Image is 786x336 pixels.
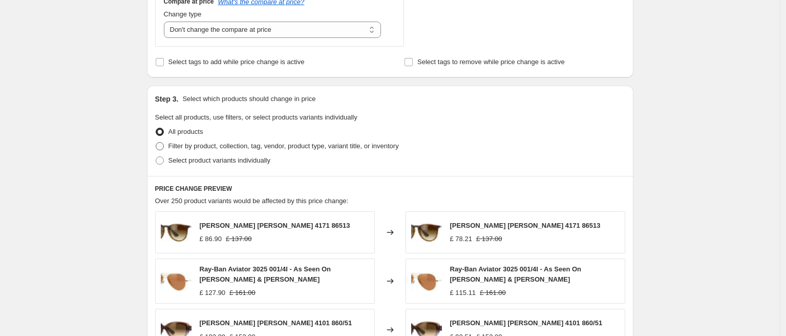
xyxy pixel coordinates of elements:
span: All products [168,128,203,135]
span: £ 137.00 [226,235,252,243]
span: [PERSON_NAME] [PERSON_NAME] 4171 86513 [200,222,350,229]
img: ray-ban-erika-4171-86513-hd-1_80x.jpg [161,217,192,248]
img: Ray-Ban-RB3025-0014I-ld-1_80x.jpg [161,266,192,297]
span: Select all products, use filters, or select products variants individually [155,113,357,121]
span: £ 161.00 [480,289,506,297]
span: Select product variants individually [168,156,270,164]
span: Over 250 product variants would be affected by this price change: [155,197,349,205]
span: [PERSON_NAME] [PERSON_NAME] 4101 860/51 [200,319,352,327]
span: [PERSON_NAME] [PERSON_NAME] 4101 860/51 [450,319,603,327]
p: Select which products should change in price [182,94,315,104]
span: [PERSON_NAME] [PERSON_NAME] 4171 86513 [450,222,601,229]
h2: Step 3. [155,94,179,104]
span: Ray-Ban Aviator 3025 001/4I - As Seen On [PERSON_NAME] & [PERSON_NAME] [450,265,582,283]
img: Ray-Ban-RB3025-0014I-ld-1_80x.jpg [411,266,442,297]
span: Select tags to add while price change is active [168,58,305,66]
img: ray-ban-erika-4171-86513-hd-1_80x.jpg [411,217,442,248]
span: £ 86.90 [200,235,222,243]
span: Filter by product, collection, tag, vendor, product type, variant title, or inventory [168,142,399,150]
span: £ 115.11 [450,289,476,297]
span: £ 127.90 [200,289,226,297]
span: Change type [164,10,202,18]
span: Select tags to remove while price change is active [417,58,565,66]
span: £ 137.00 [476,235,502,243]
h6: PRICE CHANGE PREVIEW [155,185,625,193]
span: £ 78.21 [450,235,472,243]
span: Ray-Ban Aviator 3025 001/4I - As Seen On [PERSON_NAME] & [PERSON_NAME] [200,265,331,283]
span: £ 161.00 [229,289,256,297]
